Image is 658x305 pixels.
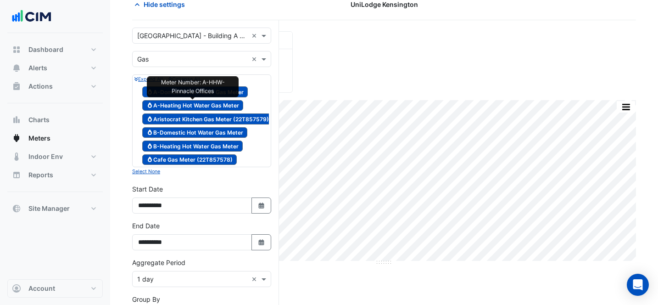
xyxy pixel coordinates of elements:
button: Indoor Env [7,147,103,166]
small: Expand All [134,76,163,82]
button: Charts [7,111,103,129]
img: Company Logo [11,7,52,26]
fa-icon: Gas [146,115,153,122]
app-icon: Dashboard [12,45,21,54]
app-icon: Meters [12,134,21,143]
fa-icon: Gas [146,156,153,163]
fa-icon: Select Date [257,202,266,209]
span: Actions [28,82,53,91]
div: Open Intercom Messenger [627,274,649,296]
span: Cafe Gas Meter (22T857578) [142,154,237,165]
app-icon: Charts [12,115,21,124]
span: Site Manager [28,204,70,213]
button: Meters [7,129,103,147]
span: Clear [251,31,259,40]
button: Alerts [7,59,103,77]
button: Dashboard [7,40,103,59]
label: Aggregate Period [132,258,185,267]
span: A-Domestic Hot Water Gas Meter [142,86,248,97]
button: Reports [7,166,103,184]
button: Site Manager [7,199,103,218]
small: Select None [132,169,160,175]
span: Reports [28,170,53,180]
button: Account [7,279,103,298]
span: Meters [28,134,50,143]
label: End Date [132,221,160,231]
app-icon: Reports [12,170,21,180]
app-icon: Site Manager [12,204,21,213]
span: A-Heating Hot Water Gas Meter [142,100,243,111]
button: Select None [132,167,160,175]
fa-icon: Select Date [257,238,266,246]
app-icon: Actions [12,82,21,91]
fa-icon: Gas [146,142,153,149]
button: Expand All [134,75,163,83]
span: Indoor Env [28,152,63,161]
span: Clear [251,274,259,284]
button: Actions [7,77,103,96]
span: Clear [251,54,259,64]
div: Meter Number: A-HHW-Pinnacle Offices [151,79,235,96]
app-icon: Alerts [12,63,21,73]
label: Start Date [132,184,163,194]
span: Account [28,284,55,293]
span: Dashboard [28,45,63,54]
span: B-Domestic Hot Water Gas Meter [142,127,247,138]
label: Group By [132,294,160,304]
button: Collapse All [168,75,200,83]
span: B-Heating Hot Water Gas Meter [142,141,243,152]
fa-icon: Gas [146,88,153,95]
fa-icon: Gas [146,129,153,136]
span: Alerts [28,63,47,73]
app-icon: Indoor Env [12,152,21,161]
span: Aristocrat Kitchen Gas Meter (22T857579) [142,113,273,124]
fa-icon: Gas [146,102,153,109]
span: Charts [28,115,50,124]
button: More Options [617,101,635,113]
